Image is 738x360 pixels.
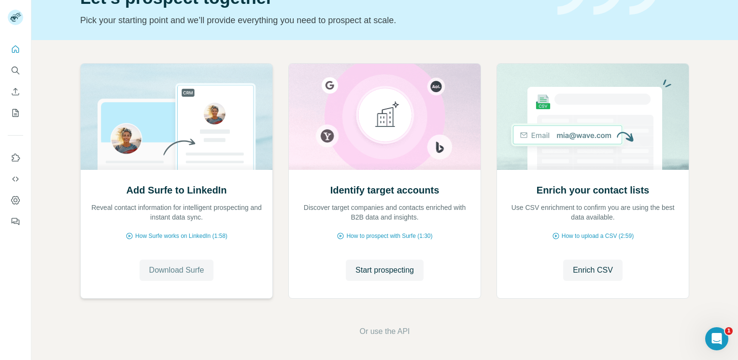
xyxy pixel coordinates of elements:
p: Discover target companies and contacts enriched with B2B data and insights. [298,203,471,222]
button: Start prospecting [346,260,424,281]
button: Feedback [8,213,23,230]
p: Use CSV enrichment to confirm you are using the best data available. [507,203,679,222]
button: Use Surfe API [8,170,23,188]
p: Reveal contact information for intelligent prospecting and instant data sync. [90,203,263,222]
span: How Surfe works on LinkedIn (1:58) [135,232,227,240]
h2: Enrich your contact lists [537,183,649,197]
span: Start prospecting [355,264,414,276]
button: Use Surfe on LinkedIn [8,149,23,166]
h2: Add Surfe to LinkedIn [127,183,227,197]
img: Identify target accounts [288,64,481,170]
span: 1 [725,327,733,335]
button: Download Surfe [140,260,214,281]
span: How to upload a CSV (2:59) [562,232,634,240]
button: Enrich CSV [563,260,623,281]
img: Enrich your contact lists [497,64,689,170]
iframe: Intercom live chat [705,327,728,350]
button: Dashboard [8,192,23,209]
span: Enrich CSV [573,264,613,276]
button: Enrich CSV [8,83,23,100]
p: Pick your starting point and we’ll provide everything you need to prospect at scale. [80,14,546,27]
button: Quick start [8,41,23,58]
span: Download Surfe [149,264,204,276]
img: Add Surfe to LinkedIn [80,64,273,170]
button: Search [8,62,23,79]
h2: Identify target accounts [330,183,440,197]
button: My lists [8,104,23,122]
span: How to prospect with Surfe (1:30) [346,232,432,240]
button: Or use the API [359,326,410,337]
